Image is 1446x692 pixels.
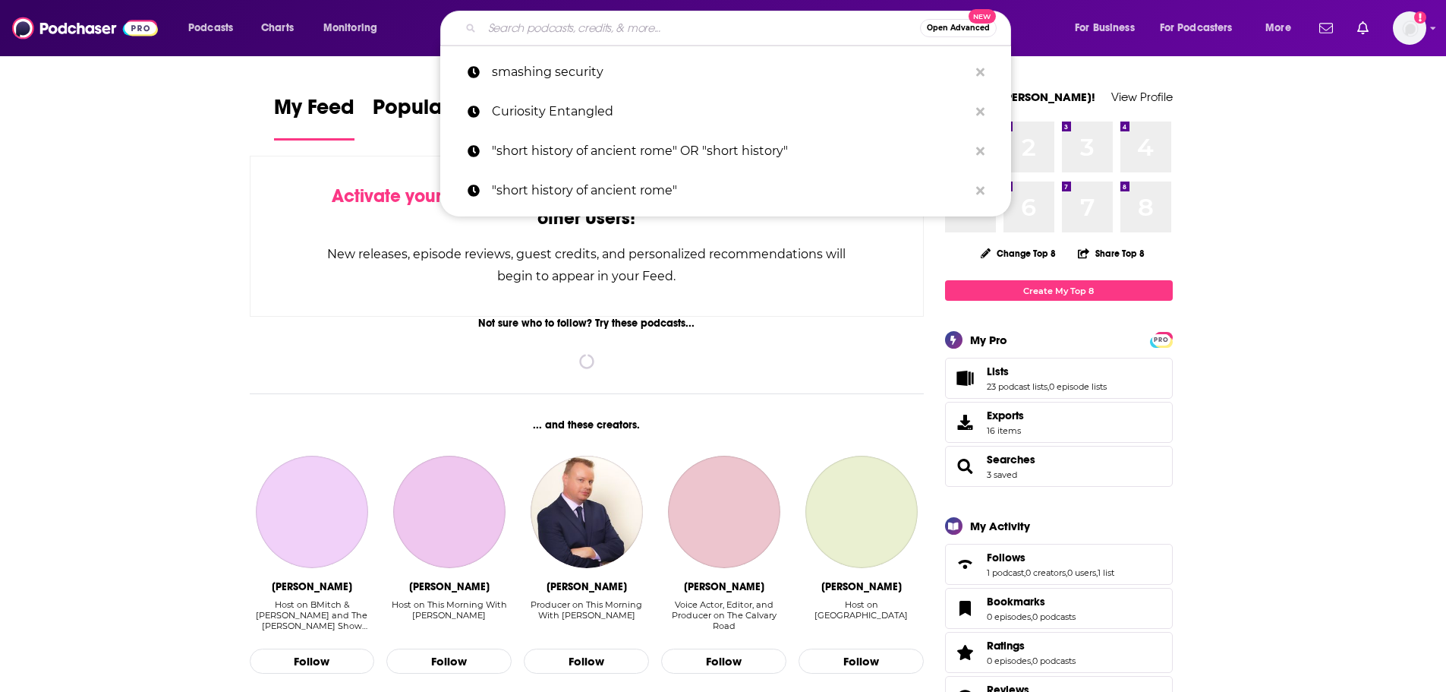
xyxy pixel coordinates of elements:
[261,17,294,39] span: Charts
[987,656,1031,666] a: 0 episodes
[313,16,397,40] button: open menu
[1049,381,1107,392] a: 0 episode lists
[987,639,1025,653] span: Ratings
[805,456,918,568] a: Sam Allen
[987,551,1114,564] a: Follows
[987,567,1024,578] a: 1 podcast
[1031,656,1032,666] span: ,
[531,456,643,568] img: Mike Gavin
[987,409,1024,422] span: Exports
[1152,334,1170,346] span: PRO
[250,317,925,330] div: Not sure who to follow? Try these podcasts...
[950,368,981,389] a: Lists
[482,16,920,40] input: Search podcasts, credits, & more...
[440,171,1011,210] a: "short history of ancient rome"
[386,599,512,621] div: Host on This Morning With [PERSON_NAME]
[1111,90,1173,104] a: View Profile
[969,9,996,24] span: New
[455,11,1025,46] div: Search podcasts, credits, & more...
[945,632,1173,673] span: Ratings
[668,456,780,568] a: Daniel Cuneo
[1067,567,1096,578] a: 0 users
[492,52,969,92] p: smashing security
[12,14,158,43] img: Podchaser - Follow, Share and Rate Podcasts
[326,185,848,229] div: by following Podcasts, Creators, Lists, and other Users!
[987,365,1009,378] span: Lists
[1393,11,1426,45] img: User Profile
[1393,11,1426,45] span: Logged in as hconnor
[927,24,990,32] span: Open Advanced
[945,90,1095,104] a: Welcome [PERSON_NAME]!
[945,358,1173,399] span: Lists
[188,17,233,39] span: Podcasts
[393,456,506,568] a: Jennifer Kushinka
[1351,15,1375,41] a: Show notifications dropdown
[987,365,1107,378] a: Lists
[1152,333,1170,345] a: PRO
[373,94,502,141] a: Popular Feed
[945,402,1173,443] a: Exports
[547,580,627,593] div: Mike Gavin
[1265,17,1291,39] span: More
[524,649,649,675] button: Follow
[1160,17,1233,39] span: For Podcasters
[945,280,1173,301] a: Create My Top 8
[323,17,377,39] span: Monitoring
[256,456,368,568] a: Brian Mitchell
[950,598,981,619] a: Bookmarks
[1077,239,1145,268] button: Share Top 8
[1393,11,1426,45] button: Show profile menu
[945,446,1173,487] span: Searches
[332,185,487,207] span: Activate your Feed
[250,649,375,675] button: Follow
[950,642,981,663] a: Ratings
[661,599,786,632] div: Voice Actor, Editor, and Producer on The Calvary Road
[1313,15,1339,41] a: Show notifications dropdown
[250,599,375,631] div: Host on BMitch & [PERSON_NAME] and The [PERSON_NAME] Show With…
[661,649,786,675] button: Follow
[1255,16,1310,40] button: open menu
[1024,567,1025,578] span: ,
[950,554,981,575] a: Follows
[250,419,925,431] div: ... and these creators.
[799,599,924,621] div: Host on [GEOGRAPHIC_DATA]
[1032,611,1076,622] a: 0 podcasts
[987,611,1031,622] a: 0 episodes
[987,425,1024,436] span: 16 items
[1075,17,1135,39] span: For Business
[972,244,1066,263] button: Change Top 8
[1098,567,1114,578] a: 1 list
[987,595,1045,608] span: Bookmarks
[326,243,848,287] div: New releases, episode reviews, guest credits, and personalized recommendations will begin to appe...
[1032,656,1076,666] a: 0 podcasts
[987,639,1076,653] a: Ratings
[386,649,512,675] button: Follow
[524,599,649,632] div: Producer on This Morning With Gordon Deal
[492,131,969,171] p: "short history of ancient rome" OR "short history"
[250,599,375,632] div: Host on BMitch & Finlay and The Brian Mitchell Show With…
[799,599,924,632] div: Host on The Calvary Road
[684,580,764,593] div: Daniel Cuneo
[492,92,969,131] p: Curiosity Entangled
[1150,16,1255,40] button: open menu
[386,599,512,632] div: Host on This Morning With Gordon Deal
[1066,567,1067,578] span: ,
[251,16,303,40] a: Charts
[987,469,1017,480] a: 3 saved
[799,649,924,675] button: Follow
[274,94,354,141] a: My Feed
[661,599,786,631] div: Voice Actor, Editor, and Producer on The Calvary Road
[492,171,969,210] p: "short history of ancient rome"
[970,333,1007,347] div: My Pro
[1025,567,1066,578] a: 0 creators
[409,580,490,593] div: Jennifer Kushinka
[821,580,902,593] div: Sam Allen
[987,551,1025,564] span: Follows
[178,16,253,40] button: open menu
[950,412,981,433] span: Exports
[987,453,1035,466] a: Searches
